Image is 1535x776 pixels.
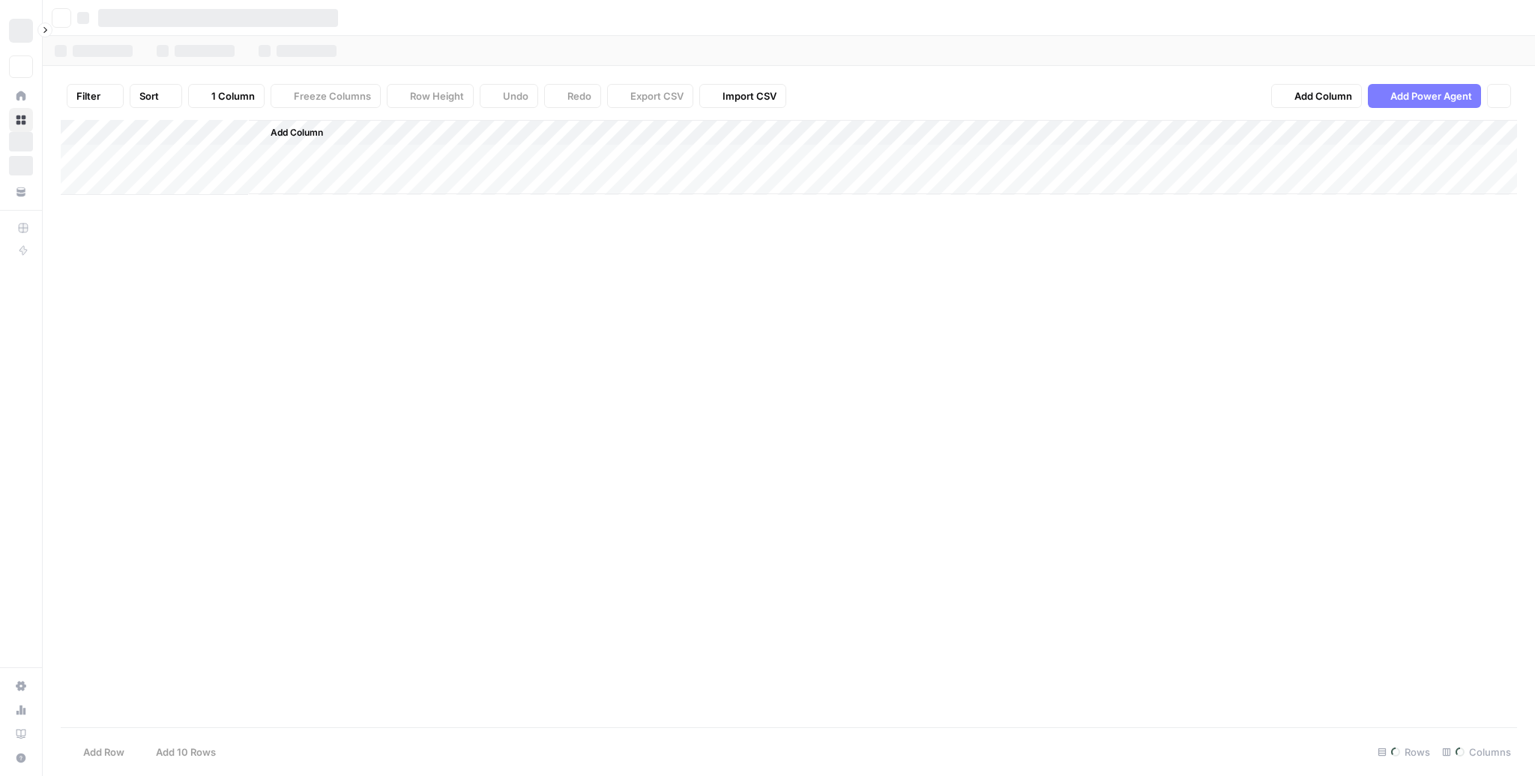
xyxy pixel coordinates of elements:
[699,84,786,108] button: Import CSV
[83,745,124,760] span: Add Row
[1436,740,1517,764] div: Columns
[9,674,33,698] a: Settings
[188,84,265,108] button: 1 Column
[9,746,33,770] button: Help + Support
[271,84,381,108] button: Freeze Columns
[294,88,371,103] span: Freeze Columns
[67,84,124,108] button: Filter
[1368,84,1481,108] button: Add Power Agent
[211,88,255,103] span: 1 Column
[271,126,323,139] span: Add Column
[567,88,591,103] span: Redo
[251,123,329,142] button: Add Column
[1271,84,1362,108] button: Add Column
[410,88,464,103] span: Row Height
[1390,88,1472,103] span: Add Power Agent
[1372,740,1436,764] div: Rows
[723,88,776,103] span: Import CSV
[630,88,684,103] span: Export CSV
[387,84,474,108] button: Row Height
[61,740,133,764] button: Add Row
[607,84,693,108] button: Export CSV
[544,84,601,108] button: Redo
[9,108,33,132] a: Browse
[133,740,225,764] button: Add 10 Rows
[1294,88,1352,103] span: Add Column
[156,745,216,760] span: Add 10 Rows
[9,84,33,108] a: Home
[130,84,182,108] button: Sort
[139,88,159,103] span: Sort
[9,180,33,204] a: Your Data
[9,698,33,722] a: Usage
[480,84,538,108] button: Undo
[9,722,33,746] a: Learning Hub
[76,88,100,103] span: Filter
[503,88,528,103] span: Undo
